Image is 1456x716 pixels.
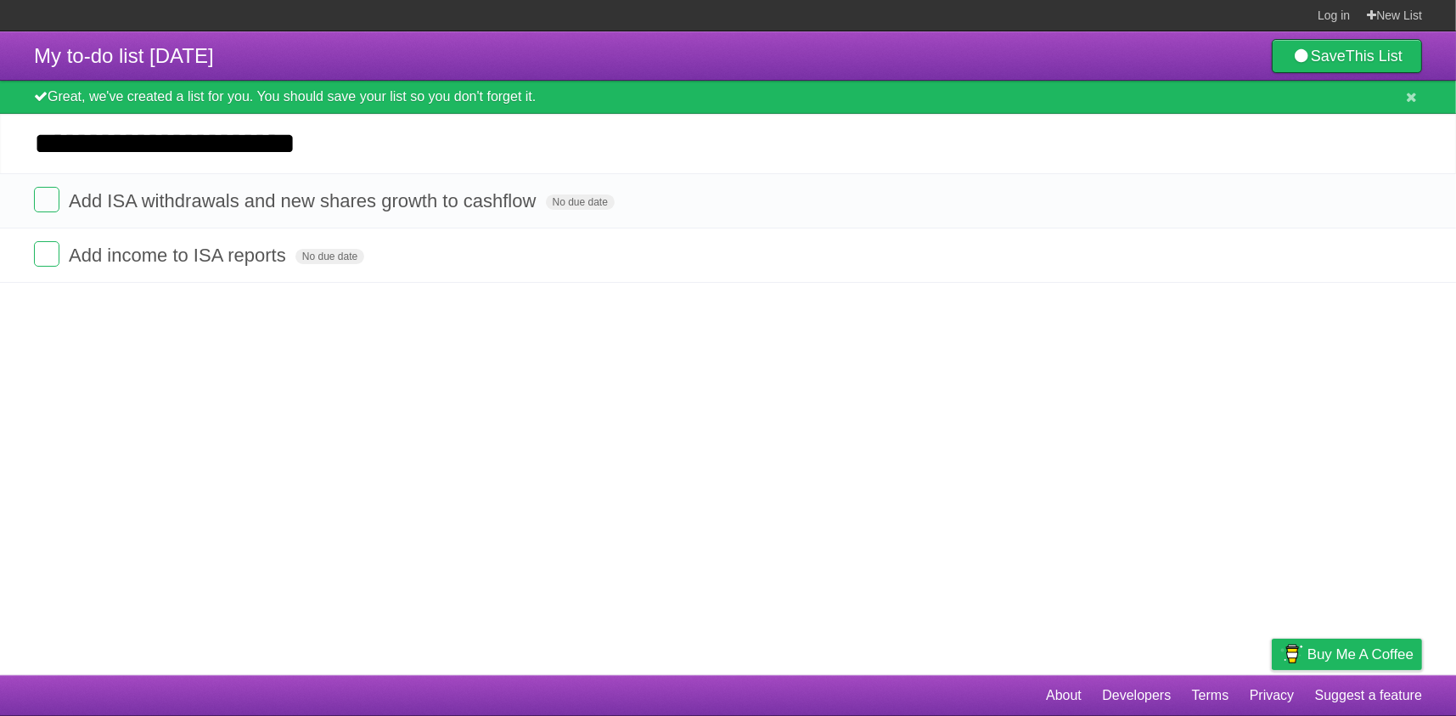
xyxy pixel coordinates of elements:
[1102,679,1171,712] a: Developers
[69,190,540,211] span: Add ISA withdrawals and new shares growth to cashflow
[1307,640,1414,669] span: Buy me a coffee
[1250,679,1294,712] a: Privacy
[1346,48,1403,65] b: This List
[1272,39,1422,73] a: SaveThis List
[1192,679,1229,712] a: Terms
[1280,640,1303,668] img: Buy me a coffee
[1315,679,1422,712] a: Suggest a feature
[295,249,364,264] span: No due date
[34,241,59,267] label: Done
[69,245,290,266] span: Add income to ISA reports
[546,195,615,210] span: No due date
[34,44,214,67] span: My to-do list [DATE]
[1046,679,1082,712] a: About
[1272,639,1422,670] a: Buy me a coffee
[34,187,59,212] label: Done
